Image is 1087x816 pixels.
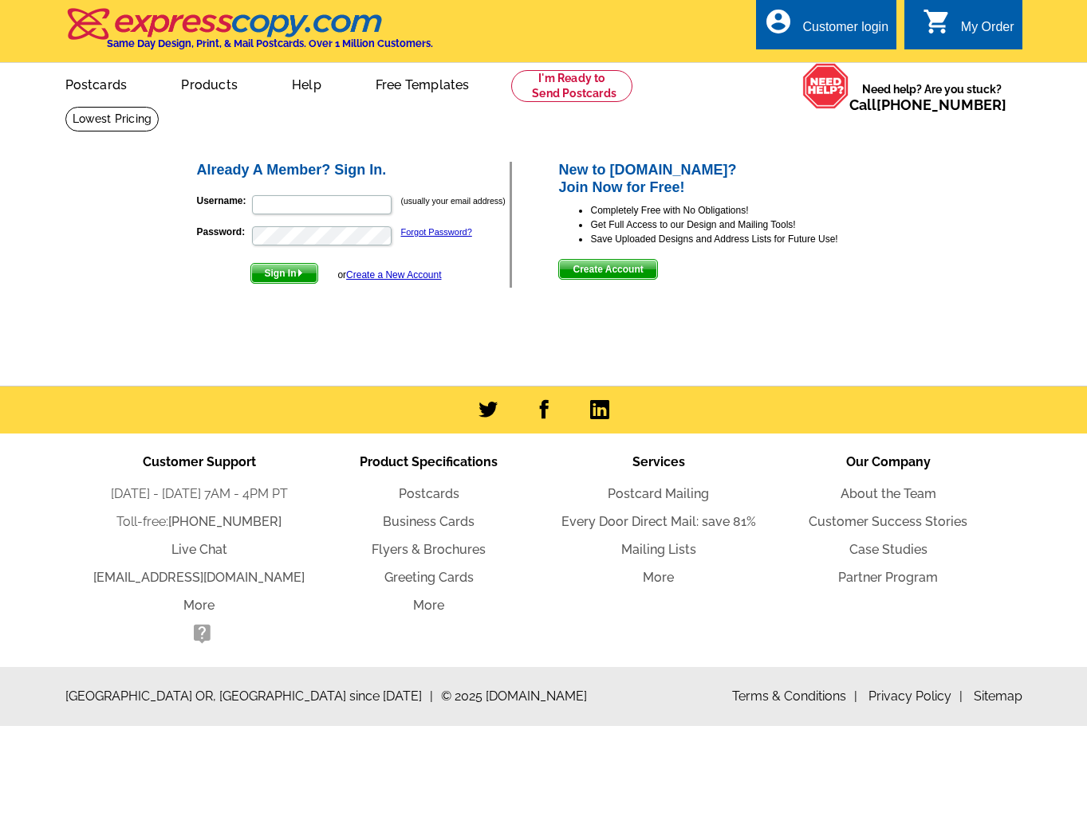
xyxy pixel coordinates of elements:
[346,269,441,280] a: Create a New Account
[197,225,250,239] label: Password:
[838,570,938,585] a: Partner Program
[876,96,1006,113] a: [PHONE_NUMBER]
[399,486,459,501] a: Postcards
[590,232,892,246] li: Save Uploaded Designs and Address Lists for Future Use!
[802,63,849,109] img: help
[764,7,793,36] i: account_circle
[558,259,657,280] button: Create Account
[849,96,1006,113] span: Call
[732,688,857,704] a: Terms & Conditions
[923,18,1014,37] a: shopping_cart My Order
[197,194,250,208] label: Username:
[590,218,892,232] li: Get Full Access to our Design and Mailing Tools!
[961,20,1014,42] div: My Order
[65,19,433,49] a: Same Day Design, Print, & Mail Postcards. Over 1 Million Customers.
[923,7,951,36] i: shopping_cart
[809,514,967,529] a: Customer Success Stories
[643,570,674,585] a: More
[632,454,685,469] span: Services
[590,203,892,218] li: Completely Free with No Obligations!
[841,486,936,501] a: About the Team
[156,65,263,102] a: Products
[107,37,433,49] h4: Same Day Design, Print, & Mail Postcards. Over 1 Million Customers.
[413,598,444,613] a: More
[40,65,153,102] a: Postcards
[383,514,475,529] a: Business Cards
[251,264,317,283] span: Sign In
[384,570,474,585] a: Greeting Cards
[85,512,314,532] li: Toll-free:
[337,268,441,282] div: or
[171,542,227,557] a: Live Chat
[93,570,305,585] a: [EMAIL_ADDRESS][DOMAIN_NAME]
[558,162,892,196] h2: New to [DOMAIN_NAME]? Join Now for Free!
[372,542,486,557] a: Flyers & Brochures
[350,65,495,102] a: Free Templates
[250,263,318,284] button: Sign In
[846,454,931,469] span: Our Company
[764,18,888,37] a: account_circle Customer login
[621,542,696,557] a: Mailing Lists
[401,196,506,206] small: (usually your email address)
[559,260,656,279] span: Create Account
[608,486,709,501] a: Postcard Mailing
[197,162,510,179] h2: Already A Member? Sign In.
[266,65,347,102] a: Help
[802,20,888,42] div: Customer login
[168,514,282,529] a: [PHONE_NUMBER]
[360,454,498,469] span: Product Specifications
[65,687,433,706] span: [GEOGRAPHIC_DATA] OR, [GEOGRAPHIC_DATA] since [DATE]
[974,688,1022,704] a: Sitemap
[183,598,215,613] a: More
[85,484,314,504] li: [DATE] - [DATE] 7AM - 4PM PT
[849,81,1014,113] span: Need help? Are you stuck?
[849,542,927,557] a: Case Studies
[868,688,963,704] a: Privacy Policy
[143,454,256,469] span: Customer Support
[401,227,472,237] a: Forgot Password?
[561,514,756,529] a: Every Door Direct Mail: save 81%
[441,687,587,706] span: © 2025 [DOMAIN_NAME]
[297,269,304,277] img: button-next-arrow-white.png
